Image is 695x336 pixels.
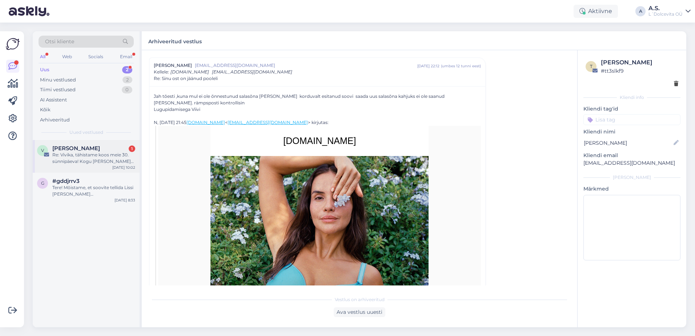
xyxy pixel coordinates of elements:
div: Tere! Mõistame, et soovite tellida Lissi [PERSON_NAME][GEOGRAPHIC_DATA] komplekte sünnipäeva pakk... [52,184,135,197]
div: Re: Vivika, tähistame koos meie 30. sünnipäeva! Kogu [PERSON_NAME] Sulle -30% 🎉 [52,152,135,165]
div: L´Dolcevita OÜ [648,11,683,17]
div: [DATE] 22:12 [417,63,439,69]
div: # tt3slkf9 [601,67,678,75]
div: 1 [129,145,135,152]
div: Arhiveeritud [40,116,70,124]
div: AI Assistent [40,96,67,104]
div: [DATE] 10:02 [112,165,135,170]
div: Uus [40,66,49,73]
span: t [590,64,592,69]
p: Märkmed [583,185,680,193]
span: #gddjrrv3 [52,178,80,184]
div: N, [DATE] 21:45 < > kirjutas: [154,119,481,126]
span: [EMAIL_ADDRESS][DOMAIN_NAME] [212,69,292,75]
div: Socials [87,52,105,61]
div: ( umbes 12 tunni eest ) [441,63,481,69]
div: Jah tõesti ,kuna mul ei ole õnnestunud salasõna [PERSON_NAME] korduvalt esitanud soovi saada uus ... [154,93,481,113]
div: Ava vestlus uuesti [334,307,385,317]
span: Vivika Virve [52,145,100,152]
img: Askly Logo [6,37,20,51]
span: Re: Sinu ost on jäänud pooleli [154,75,218,82]
a: [DOMAIN_NAME] [186,120,225,125]
span: [DOMAIN_NAME] [170,69,209,75]
span: Uued vestlused [69,129,103,136]
span: Kellele : [154,69,169,75]
a: A.S.L´Dolcevita OÜ [648,5,691,17]
div: Tiimi vestlused [40,86,76,93]
div: 2 [122,76,132,84]
a: [EMAIL_ADDRESS][DOMAIN_NAME] [228,120,308,125]
span: V [41,148,44,153]
div: Web [61,52,73,61]
a: [DOMAIN_NAME] [283,136,356,146]
div: All [39,52,47,61]
p: [EMAIL_ADDRESS][DOMAIN_NAME] [583,159,680,167]
span: [EMAIL_ADDRESS][DOMAIN_NAME] [195,62,417,69]
span: g [41,180,44,186]
div: [PERSON_NAME] [601,58,678,67]
div: 0 [122,86,132,93]
div: Email [118,52,134,61]
p: Kliendi email [583,152,680,159]
div: Lugupidamisega Viivi [154,106,481,113]
input: Lisa tag [583,114,680,125]
p: Kliendi tag'id [583,105,680,113]
p: Kliendi nimi [583,128,680,136]
div: 2 [122,66,132,73]
span: [PERSON_NAME] [154,62,192,69]
span: Vestlus on arhiveeritud [335,296,385,303]
div: Minu vestlused [40,76,76,84]
div: Aktiivne [574,5,618,18]
div: Kõik [40,106,51,113]
input: Lisa nimi [584,139,672,147]
label: Arhiveeritud vestlus [148,36,202,45]
div: [DATE] 8:33 [115,197,135,203]
span: Otsi kliente [45,38,74,45]
div: A [635,6,646,16]
div: A.S. [648,5,683,11]
div: [PERSON_NAME] [583,174,680,181]
div: Kliendi info [583,94,680,101]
